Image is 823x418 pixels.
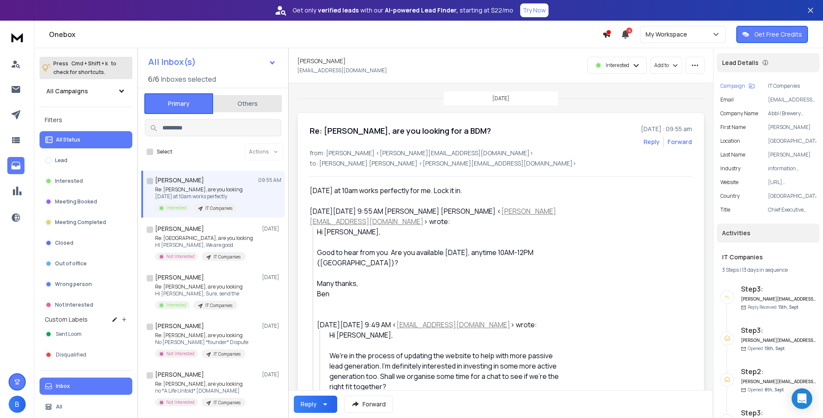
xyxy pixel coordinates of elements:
[9,396,26,413] button: B
[520,3,549,17] button: Try Now
[654,62,669,69] p: Add to
[768,206,816,213] p: Chief Executive Officer
[297,67,387,74] p: [EMAIL_ADDRESS][DOMAIN_NAME]
[722,253,814,261] h1: IT Companies
[46,87,88,95] h1: All Campaigns
[45,315,88,324] h3: Custom Labels
[148,58,196,66] h1: All Inbox(s)
[205,205,232,212] p: IT Companies
[720,179,738,186] p: website
[155,332,248,339] p: Re: [PERSON_NAME], are you looking
[56,351,86,358] span: Disqualified
[55,281,92,288] p: Wrong person
[55,219,106,226] p: Meeting Completed
[720,193,740,200] p: Country
[9,29,26,45] img: logo
[294,396,337,413] button: Reply
[40,83,132,100] button: All Campaigns
[317,320,561,330] div: [DATE][DATE] 9:49 AM < > wrote:
[213,351,241,357] p: IT Companies
[626,28,632,34] span: 4
[40,326,132,343] button: Sent Loom
[768,138,816,144] p: [GEOGRAPHIC_DATA]
[166,399,195,406] p: Not Interested
[792,388,812,409] div: Open Intercom Messenger
[40,214,132,231] button: Meeting Completed
[768,124,816,131] p: [PERSON_NAME]
[310,185,561,196] div: [DATE] at 10am works perfectly for me. Lock it in.
[148,74,159,84] span: 6 / 6
[55,301,93,308] p: Not Interested
[722,266,739,274] span: 3 Steps
[155,381,246,387] p: Re: [PERSON_NAME], are you looking
[310,125,491,137] h1: Re: [PERSON_NAME], are you looking for a BDM?
[317,278,561,289] div: Many thanks,
[492,95,509,102] p: [DATE]
[155,176,204,184] h1: [PERSON_NAME]
[768,96,816,103] p: [EMAIL_ADDRESS][DOMAIN_NAME]
[40,131,132,148] button: All Status
[213,94,282,113] button: Others
[329,350,561,392] div: We're in the process of updating the website to help with more passive lead generation. I'm defin...
[262,225,281,232] p: [DATE]
[205,302,232,309] p: IT Companies
[56,331,82,338] span: Sent Loom
[741,296,816,302] h6: [PERSON_NAME][EMAIL_ADDRESS][DOMAIN_NAME]
[40,296,132,313] button: Not Interested
[40,234,132,252] button: Closed
[741,366,816,377] h6: Step 2 :
[155,193,243,200] p: [DATE] at 10am works perfectly
[768,165,816,172] p: information technology & services
[748,345,785,352] p: Opened
[70,58,109,68] span: Cmd + Shift + k
[40,276,132,293] button: Wrong person
[166,350,195,357] p: Not Interested
[720,138,740,144] p: location
[720,96,734,103] p: Email
[720,151,745,158] p: Last Name
[741,325,816,335] h6: Step 3 :
[56,383,70,390] p: Inbox
[155,235,253,242] p: Re: [GEOGRAPHIC_DATA], are you looking
[768,151,816,158] p: [PERSON_NAME]
[166,302,186,308] p: Interested
[40,193,132,210] button: Meeting Booked
[258,177,281,184] p: 09:55 AM
[213,400,241,406] p: IT Companies
[722,267,814,274] div: |
[717,224,820,243] div: Activities
[736,26,808,43] button: Get Free Credits
[55,260,87,267] p: Out of office
[768,179,816,186] p: [URL][DOMAIN_NAME]
[40,255,132,272] button: Out of office
[720,83,745,89] p: Campaign
[155,370,204,379] h1: [PERSON_NAME]
[141,53,283,71] button: All Inbox(s)
[741,408,816,418] h6: Step 3 :
[40,346,132,363] button: Disqualified
[301,400,317,409] div: Reply
[668,138,692,146] div: Forward
[55,240,73,246] p: Closed
[155,290,243,297] p: Hi [PERSON_NAME], Sure, send the
[55,178,83,184] p: Interested
[606,62,629,69] p: Interested
[748,304,799,310] p: Reply Received
[741,284,816,294] h6: Step 3 :
[344,396,393,413] button: Forward
[155,273,204,282] h1: [PERSON_NAME]
[155,186,243,193] p: Re: [PERSON_NAME], are you looking
[396,320,510,329] a: [EMAIL_ADDRESS][DOMAIN_NAME]
[53,59,116,77] p: Press to check for shortcuts.
[56,136,80,143] p: All Status
[293,6,513,15] p: Get only with our starting at $22/mo
[317,227,561,237] div: Hi [PERSON_NAME],
[641,125,692,133] p: [DATE] : 09:55 am
[741,337,816,344] h6: [PERSON_NAME][EMAIL_ADDRESS][DOMAIN_NAME]
[310,159,692,168] p: to: [PERSON_NAME] [PERSON_NAME] <[PERSON_NAME][EMAIL_ADDRESS][DOMAIN_NAME]>
[722,58,759,67] p: Lead Details
[765,345,785,351] span: 15th, Sept
[262,323,281,329] p: [DATE]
